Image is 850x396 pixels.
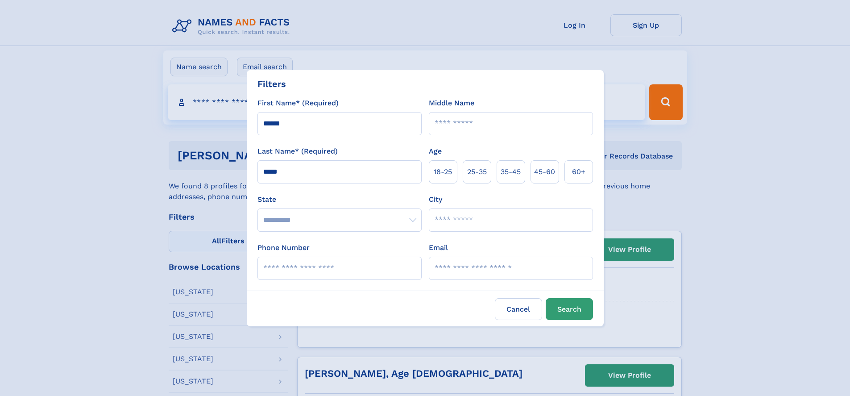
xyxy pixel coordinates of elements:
span: 18‑25 [434,167,452,177]
span: 45‑60 [534,167,555,177]
label: Age [429,146,442,157]
label: First Name* (Required) [257,98,339,108]
span: 60+ [572,167,585,177]
label: City [429,194,442,205]
label: Cancel [495,298,542,320]
label: Last Name* (Required) [257,146,338,157]
label: Middle Name [429,98,474,108]
label: State [257,194,422,205]
label: Phone Number [257,242,310,253]
span: 25‑35 [467,167,487,177]
span: 35‑45 [501,167,521,177]
button: Search [546,298,593,320]
label: Email [429,242,448,253]
div: Filters [257,77,286,91]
